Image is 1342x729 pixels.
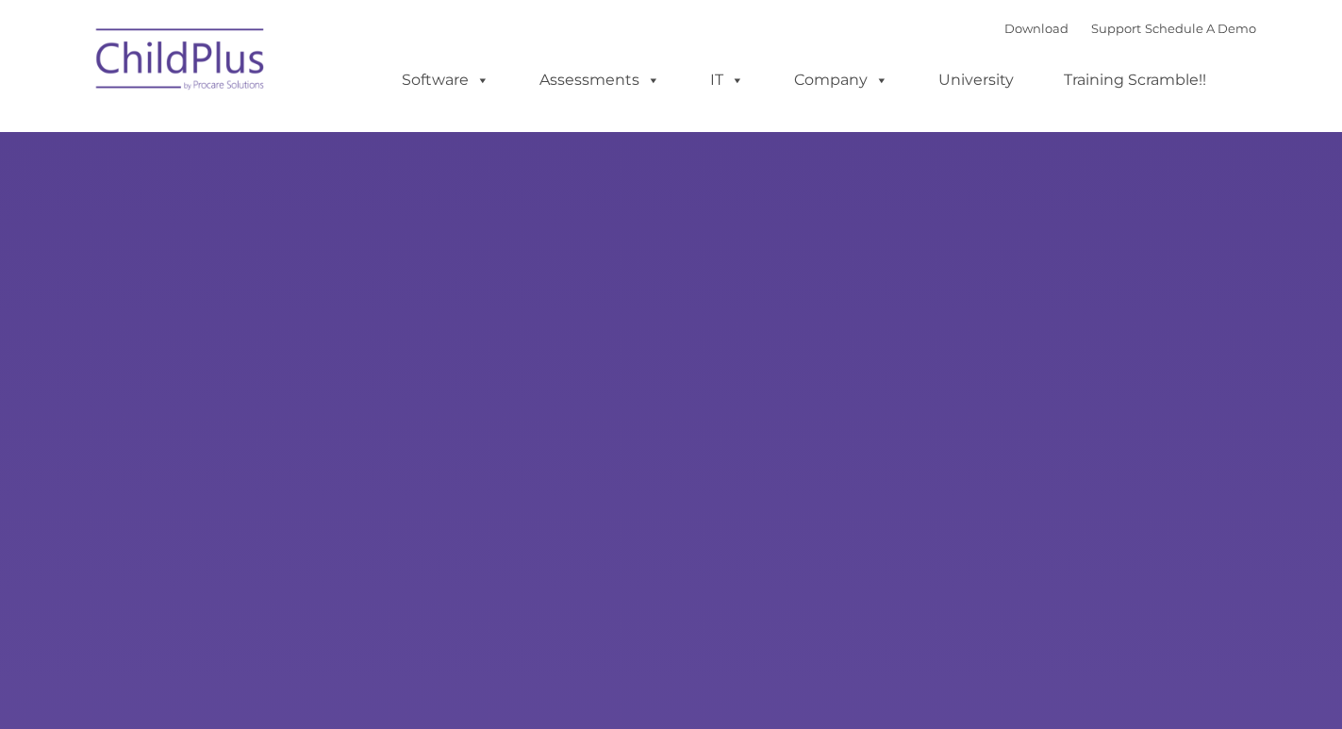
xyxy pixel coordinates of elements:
font: | [1004,21,1256,36]
img: ChildPlus by Procare Solutions [87,15,275,109]
a: University [920,61,1033,99]
a: Assessments [521,61,679,99]
a: Download [1004,21,1069,36]
a: Schedule A Demo [1145,21,1256,36]
a: Support [1091,21,1141,36]
a: Company [775,61,907,99]
a: Training Scramble!! [1045,61,1225,99]
a: IT [691,61,763,99]
a: Software [383,61,508,99]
